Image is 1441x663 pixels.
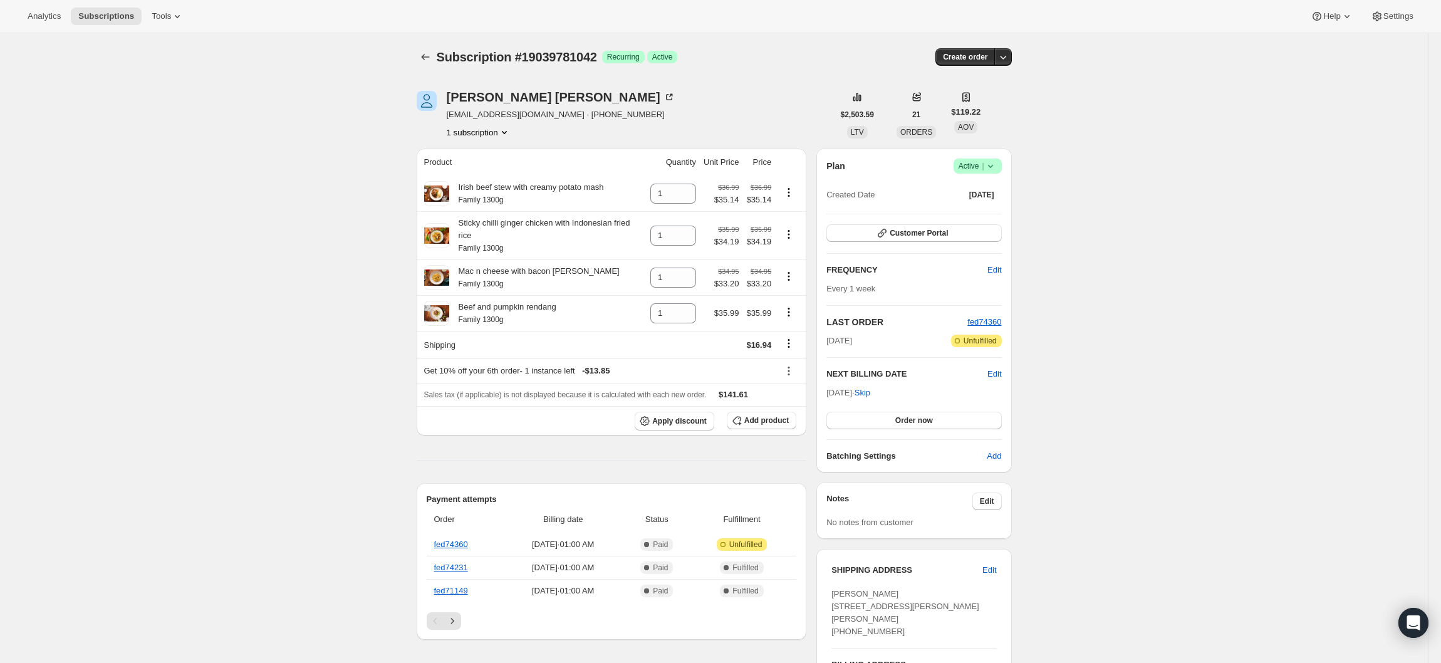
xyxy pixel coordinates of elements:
[71,8,142,25] button: Subscriptions
[751,268,771,275] small: $34.95
[582,365,610,377] span: - $13.85
[841,110,874,120] span: $2,503.59
[1398,608,1428,638] div: Open Intercom Messenger
[653,586,668,596] span: Paid
[746,308,771,318] span: $35.99
[975,560,1004,580] button: Edit
[417,91,437,111] span: Sally Jones
[437,50,597,64] span: Subscription #19039781042
[912,110,920,120] span: 21
[826,160,845,172] h2: Plan
[826,335,852,347] span: [DATE]
[826,368,987,380] h2: NEXT BILLING DATE
[732,563,758,573] span: Fulfilled
[826,224,1001,242] button: Customer Portal
[447,126,511,138] button: Product actions
[627,513,687,526] span: Status
[959,160,997,172] span: Active
[444,612,461,630] button: Next
[449,265,620,290] div: Mac n cheese with bacon [PERSON_NAME]
[78,11,134,21] span: Subscriptions
[935,48,995,66] button: Create order
[751,226,771,233] small: $35.99
[459,315,504,324] small: Family 1300g
[719,390,748,399] span: $141.61
[447,108,675,121] span: [EMAIL_ADDRESS][DOMAIN_NAME] · [PHONE_NUMBER]
[969,190,994,200] span: [DATE]
[20,8,68,25] button: Analytics
[900,128,932,137] span: ORDERS
[826,189,875,201] span: Created Date
[982,161,984,171] span: |
[967,316,1001,328] button: fed74360
[779,185,799,199] button: Product actions
[507,585,619,597] span: [DATE] · 01:00 AM
[449,181,604,206] div: Irish beef stew with creamy potato mash
[647,149,700,176] th: Quantity
[987,264,1001,276] span: Edit
[826,412,1001,429] button: Order now
[417,149,647,176] th: Product
[742,149,775,176] th: Price
[744,415,789,425] span: Add product
[847,383,878,403] button: Skip
[826,284,875,293] span: Every 1 week
[746,278,771,290] span: $33.20
[833,106,882,123] button: $2,503.59
[943,52,987,62] span: Create order
[507,513,619,526] span: Billing date
[855,387,870,399] span: Skip
[980,260,1009,280] button: Edit
[653,563,668,573] span: Paid
[987,368,1001,380] button: Edit
[718,184,739,191] small: $36.99
[972,493,1002,510] button: Edit
[979,446,1009,466] button: Add
[831,564,982,577] h3: SHIPPING ADDRESS
[417,48,434,66] button: Subscriptions
[964,336,997,346] span: Unfulfilled
[459,279,504,288] small: Family 1300g
[449,301,556,326] div: Beef and pumpkin rendang
[779,269,799,283] button: Product actions
[746,340,771,350] span: $16.94
[714,194,739,206] span: $35.14
[427,506,504,533] th: Order
[427,612,797,630] nav: Pagination
[718,226,739,233] small: $35.99
[826,264,987,276] h2: FREQUENCY
[144,8,191,25] button: Tools
[962,186,1002,204] button: [DATE]
[1323,11,1340,21] span: Help
[152,11,171,21] span: Tools
[831,589,979,636] span: [PERSON_NAME] [STREET_ADDRESS][PERSON_NAME][PERSON_NAME] [PHONE_NUMBER]
[951,106,981,118] span: $119.22
[700,149,742,176] th: Unit Price
[746,236,771,248] span: $34.19
[695,513,789,526] span: Fulfillment
[28,11,61,21] span: Analytics
[507,561,619,574] span: [DATE] · 01:00 AM
[967,317,1001,326] a: fed74360
[714,236,739,248] span: $34.19
[434,586,468,595] a: fed71149
[1303,8,1360,25] button: Help
[1383,11,1413,21] span: Settings
[727,412,796,429] button: Add product
[779,227,799,241] button: Product actions
[652,52,673,62] span: Active
[507,538,619,551] span: [DATE] · 01:00 AM
[718,268,739,275] small: $34.95
[895,415,933,425] span: Order now
[635,412,714,431] button: Apply discount
[905,106,928,123] button: 21
[459,196,504,204] small: Family 1300g
[826,493,972,510] h3: Notes
[424,390,707,399] span: Sales tax (if applicable) is not displayed because it is calculated with each new order.
[826,388,870,397] span: [DATE] ·
[729,540,762,550] span: Unfulfilled
[826,316,967,328] h2: LAST ORDER
[851,128,864,137] span: LTV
